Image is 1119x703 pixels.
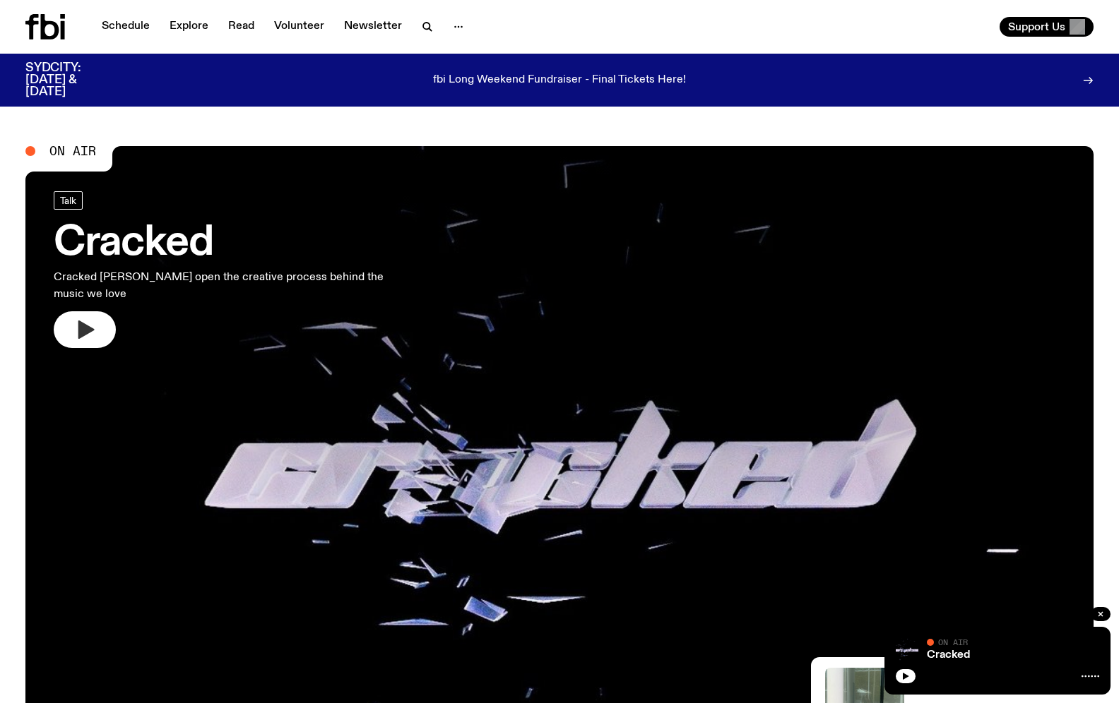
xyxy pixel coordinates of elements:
[161,17,217,37] a: Explore
[54,191,415,348] a: CrackedCracked [PERSON_NAME] open the creative process behind the music we love
[60,195,76,205] span: Talk
[336,17,410,37] a: Newsletter
[1000,17,1094,37] button: Support Us
[25,62,116,98] h3: SYDCITY: [DATE] & [DATE]
[93,17,158,37] a: Schedule
[54,191,83,210] a: Talk
[54,224,415,263] h3: Cracked
[220,17,263,37] a: Read
[54,269,415,303] p: Cracked [PERSON_NAME] open the creative process behind the music we love
[896,638,918,661] img: Logo for Podcast Cracked. Black background, with white writing, with glass smashing graphics
[49,145,96,157] span: On Air
[927,649,970,661] a: Cracked
[433,74,686,87] p: fbi Long Weekend Fundraiser - Final Tickets Here!
[938,637,968,647] span: On Air
[1008,20,1065,33] span: Support Us
[266,17,333,37] a: Volunteer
